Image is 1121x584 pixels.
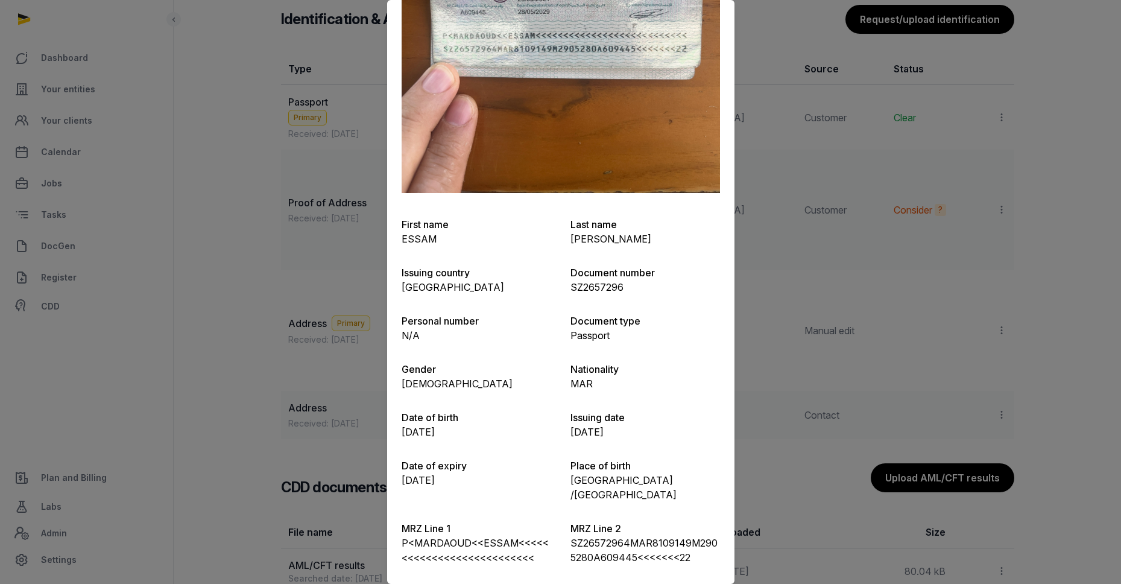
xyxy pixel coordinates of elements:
p: SZ26572964MAR8109149M2905280A609445<<<<<<<22 [570,536,720,565]
p: [GEOGRAPHIC_DATA] [402,280,551,294]
p: SZ2657296 [570,280,720,294]
p: [DATE] [570,425,720,439]
p: Date of birth [402,410,551,425]
p: Document number [570,265,720,280]
p: [DEMOGRAPHIC_DATA] [402,376,551,391]
p: Gender [402,362,551,376]
p: [GEOGRAPHIC_DATA] /[GEOGRAPHIC_DATA] [570,473,720,502]
p: [PERSON_NAME] [570,232,720,246]
p: Last name [570,217,720,232]
p: P<MARDAOUD<<ESSAM<<<<<<<<<<<<<<<<<<<<<<<<<<< [402,536,551,565]
p: Personal number [402,314,551,328]
p: MRZ Line 1 [402,521,551,536]
p: Document type [570,314,720,328]
p: [DATE] [402,473,551,487]
p: [DATE] [402,425,551,439]
p: Issuing country [402,265,551,280]
p: First name [402,217,551,232]
p: ESSAM [402,232,551,246]
p: MRZ Line 2 [570,521,720,536]
p: Date of expiry [402,459,551,473]
p: Place of birth [570,459,720,473]
p: Issuing date [570,410,720,425]
p: Nationality [570,362,720,376]
p: Passport [570,328,720,343]
p: MAR [570,376,720,391]
p: N/A [402,328,551,343]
